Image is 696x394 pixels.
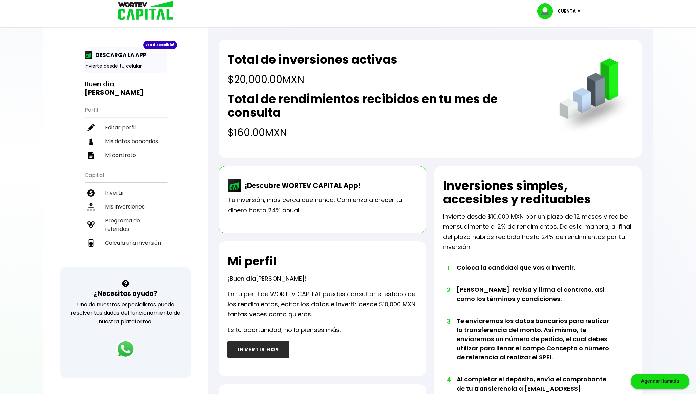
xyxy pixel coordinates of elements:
li: [PERSON_NAME], revisa y firma el contrato, así como los términos y condiciones. [457,285,614,316]
span: 2 [447,285,450,295]
h2: Inversiones simples, accesibles y redituables [443,179,633,206]
a: Calcula una inversión [85,236,167,250]
h3: ¿Necesitas ayuda? [94,289,157,299]
p: DESCARGA LA APP [92,51,146,59]
img: logos_whatsapp-icon.242b2217.svg [116,340,135,358]
p: Invierte desde $10,000 MXN por un plazo de 12 meses y recibe mensualmente el 2% de rendimientos. ... [443,212,633,252]
p: Uno de nuestros especialistas puede resolver tus dudas del funcionamiento de nuestra plataforma. [69,300,183,326]
img: contrato-icon.f2db500c.svg [87,152,95,159]
div: ¡Ya disponible! [143,41,177,49]
a: Mi contrato [85,148,167,162]
div: Agendar llamada [631,374,689,389]
ul: Perfil [85,102,167,162]
a: Mis inversiones [85,200,167,214]
span: 4 [447,375,450,385]
img: grafica.516fef24.png [556,58,633,135]
h4: $160.00 MXN [227,125,545,140]
p: ¡Buen día ! [227,273,307,284]
img: invertir-icon.b3b967d7.svg [87,189,95,197]
img: inversiones-icon.6695dc30.svg [87,203,95,211]
img: icon-down [576,10,585,12]
li: Te enviaremos los datos bancarios para realizar la transferencia del monto. Así mismo, te enviare... [457,316,614,375]
a: Invertir [85,186,167,200]
img: datos-icon.10cf9172.svg [87,138,95,145]
h2: Total de rendimientos recibidos en tu mes de consulta [227,92,545,119]
h4: $20,000.00 MXN [227,72,397,87]
b: [PERSON_NAME] [85,88,144,97]
li: Coloca la cantidad que vas a invertir. [457,263,614,285]
img: profile-image [537,3,558,19]
img: editar-icon.952d3147.svg [87,124,95,131]
p: Cuenta [558,6,576,16]
p: ¡Descubre WORTEV CAPITAL App! [241,180,361,191]
img: wortev-capital-app-icon [228,179,241,192]
img: calculadora-icon.17d418c4.svg [87,239,95,247]
img: app-icon [85,51,92,59]
a: Programa de referidos [85,214,167,236]
button: INVERTIR HOY [227,341,289,358]
h2: Total de inversiones activas [227,53,397,66]
h3: Buen día, [85,80,167,97]
a: Editar perfil [85,121,167,134]
span: [PERSON_NAME] [256,274,305,283]
span: 1 [447,263,450,273]
a: Mis datos bancarios [85,134,167,148]
h2: Mi perfil [227,255,276,268]
p: Tu inversión, más cerca que nunca. Comienza a crecer tu dinero hasta 24% anual. [228,195,417,215]
p: Invierte desde tu celular [85,63,167,70]
ul: Capital [85,168,167,267]
img: recomiendanos-icon.9b8e9327.svg [87,221,95,228]
span: 3 [447,316,450,326]
p: Es tu oportunidad, no lo pienses más. [227,325,341,335]
p: En tu perfil de WORTEV CAPITAL puedes consultar el estado de los rendimientos, editar los datos e... [227,289,417,320]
